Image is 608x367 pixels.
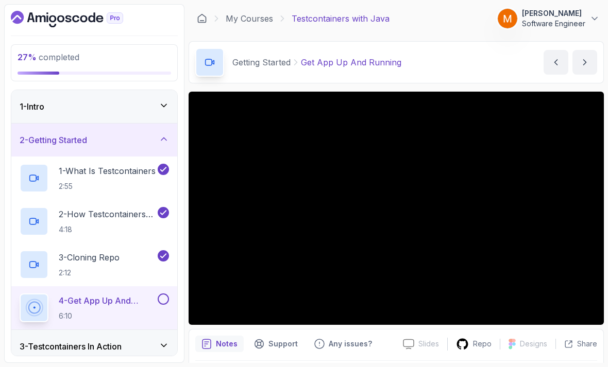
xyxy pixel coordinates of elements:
[11,90,177,123] button: 1-Intro
[197,13,207,24] a: Dashboard
[522,8,585,19] p: [PERSON_NAME]
[18,52,37,62] span: 27 %
[20,340,122,353] h3: 3 - Testcontainers In Action
[292,12,390,25] p: Testcontainers with Java
[59,294,156,307] p: 4 - Get App Up And Running
[20,134,87,146] h3: 2 - Getting Started
[20,164,169,193] button: 1-What Is Testcontainers2:55
[448,338,500,351] a: Repo
[497,8,600,29] button: user profile image[PERSON_NAME]Software Engineer
[195,336,244,352] button: notes button
[59,181,156,191] p: 2:55
[59,311,156,321] p: 6:10
[329,339,372,349] p: Any issues?
[268,339,298,349] p: Support
[301,56,401,68] p: Get App Up And Running
[11,11,147,27] a: Dashboard
[18,52,79,62] span: completed
[20,207,169,236] button: 2-How Testcontainers Works4:18
[522,19,585,29] p: Software Engineer
[189,92,604,325] iframe: 4 - Get App up and Running
[20,250,169,279] button: 3-Cloning Repo2:12
[59,165,156,177] p: 1 - What Is Testcontainers
[20,100,44,113] h3: 1 - Intro
[59,224,156,235] p: 4:18
[248,336,304,352] button: Support button
[473,339,492,349] p: Repo
[216,339,238,349] p: Notes
[59,268,120,278] p: 2:12
[308,336,378,352] button: Feedback button
[418,339,439,349] p: Slides
[520,339,547,349] p: Designs
[555,339,597,349] button: Share
[498,9,517,28] img: user profile image
[544,50,568,75] button: previous content
[232,56,291,68] p: Getting Started
[59,251,120,264] p: 3 - Cloning Repo
[226,12,273,25] a: My Courses
[59,208,156,220] p: 2 - How Testcontainers Works
[11,330,177,363] button: 3-Testcontainers In Action
[11,124,177,156] button: 2-Getting Started
[577,339,597,349] p: Share
[572,50,597,75] button: next content
[20,293,169,322] button: 4-Get App Up And Running6:10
